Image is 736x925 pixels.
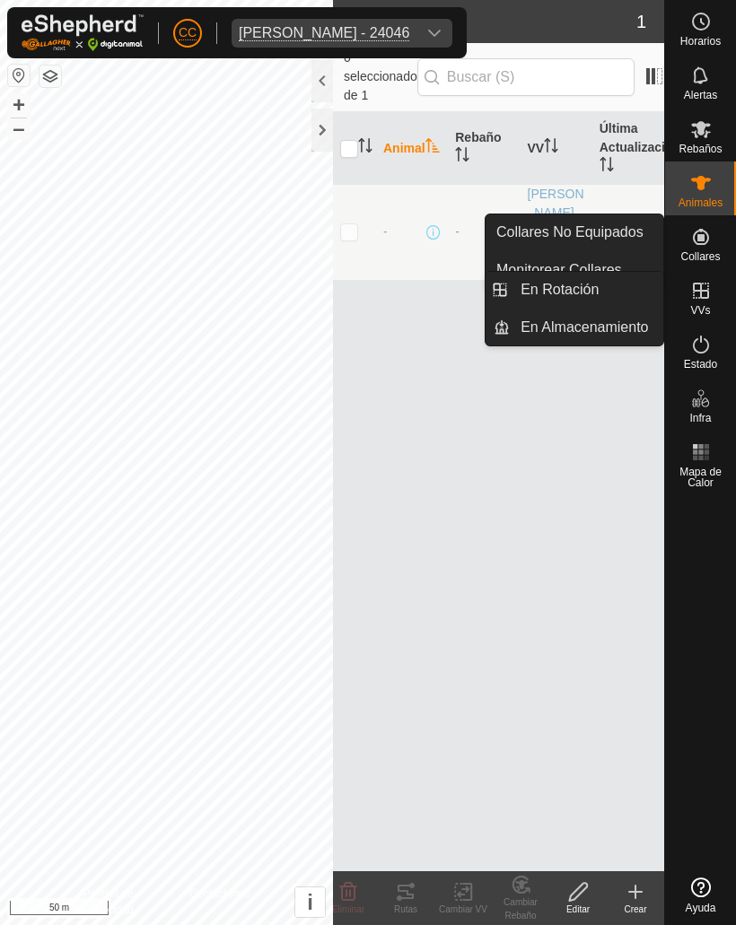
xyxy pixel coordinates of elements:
[486,252,663,288] a: Monitorear Collares
[684,90,717,100] span: Alertas
[592,112,664,185] th: Última Actualización
[39,65,61,87] button: Capas del Mapa
[332,904,364,914] span: Eliminar
[684,359,717,370] span: Estado
[636,8,646,35] span: 1
[690,305,710,316] span: VVs
[521,112,592,185] th: VV
[510,272,663,308] a: En Rotación
[416,19,452,48] div: dropdown trigger
[8,65,30,86] button: Restablecer Mapa
[549,903,607,916] div: Editar
[295,887,325,917] button: i
[486,272,663,308] li: En Rotación
[689,413,711,423] span: Infra
[686,903,716,913] span: Ayuda
[448,112,520,185] th: Rebaño
[496,259,622,281] span: Monitorear Collares
[521,279,599,301] span: En Rotación
[486,214,663,250] a: Collares No Equipados
[425,141,440,155] p-sorticon: Activar para ordenar
[455,223,513,241] div: -
[376,112,448,185] th: Animal
[358,141,372,155] p-sorticon: Activar para ordenar
[383,223,388,241] span: -
[455,150,469,164] p-sorticon: Activar para ordenar
[680,36,721,47] span: Horarios
[22,14,144,51] img: Logo Gallagher
[83,886,168,918] a: Política de Privacidad
[344,48,417,105] span: 0 seleccionado de 1
[607,903,664,916] div: Crear
[417,58,635,96] input: Buscar (S)
[8,94,30,116] button: +
[8,118,30,139] button: –
[377,903,434,916] div: Rutas
[670,467,732,488] span: Mapa de Calor
[665,870,736,921] a: Ayuda
[496,222,644,243] span: Collares No Equipados
[679,144,722,154] span: Rebaños
[434,903,492,916] div: Cambiar VV
[486,310,663,345] li: En Almacenamiento
[544,141,558,155] p-sorticon: Activar para ordenar
[344,11,636,32] h2: Animales
[679,197,723,208] span: Animales
[600,160,614,174] p-sorticon: Activar para ordenar
[528,187,584,220] a: [PERSON_NAME]
[307,890,313,914] span: i
[521,317,648,338] span: En Almacenamiento
[510,310,663,345] a: En Almacenamiento
[680,251,720,262] span: Collares
[492,895,549,922] div: Cambiar Rebaño
[189,886,250,918] a: Contáctenos
[232,19,416,48] span: Melquiades Almagro Garcia - 24046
